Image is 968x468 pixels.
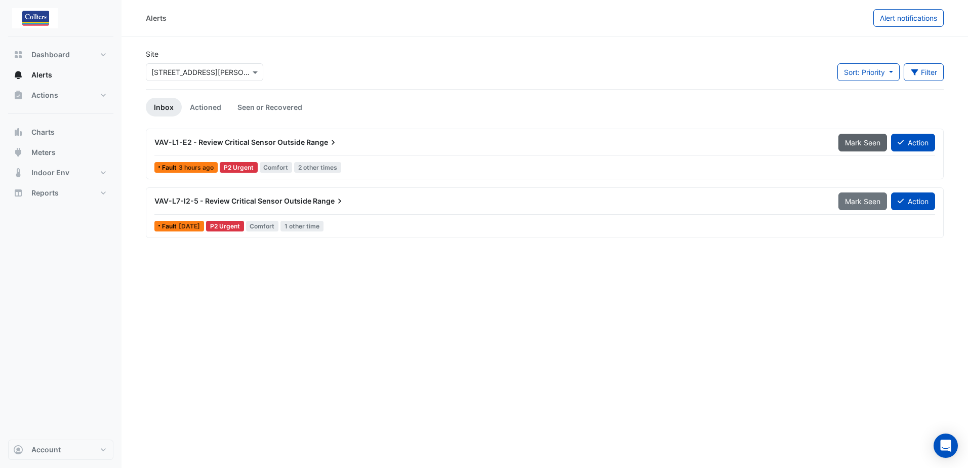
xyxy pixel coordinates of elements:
[13,90,23,100] app-icon: Actions
[904,63,944,81] button: Filter
[8,163,113,183] button: Indoor Env
[8,142,113,163] button: Meters
[31,445,61,455] span: Account
[31,90,58,100] span: Actions
[179,164,214,171] span: Mon 15-Sep-2025 15:00 AEST
[146,49,158,59] label: Site
[162,165,179,171] span: Fault
[13,127,23,137] app-icon: Charts
[220,162,258,173] div: P2 Urgent
[31,147,56,158] span: Meters
[280,221,324,231] span: 1 other time
[880,14,937,22] span: Alert notifications
[31,70,52,80] span: Alerts
[8,85,113,105] button: Actions
[13,50,23,60] app-icon: Dashboard
[31,50,70,60] span: Dashboard
[313,196,345,206] span: Range
[838,134,887,151] button: Mark Seen
[838,192,887,210] button: Mark Seen
[837,63,900,81] button: Sort: Priority
[8,183,113,203] button: Reports
[8,45,113,65] button: Dashboard
[13,70,23,80] app-icon: Alerts
[891,134,935,151] button: Action
[13,147,23,158] app-icon: Meters
[182,98,229,116] a: Actioned
[13,168,23,178] app-icon: Indoor Env
[206,221,244,231] div: P2 Urgent
[246,221,279,231] span: Comfort
[31,127,55,137] span: Charts
[31,188,59,198] span: Reports
[154,197,311,205] span: VAV-L7-I2-5 - Review Critical Sensor Outside
[154,138,305,146] span: VAV-L1-E2 - Review Critical Sensor Outside
[845,138,880,147] span: Mark Seen
[146,13,167,23] div: Alerts
[844,68,885,76] span: Sort: Priority
[12,8,58,28] img: Company Logo
[260,162,293,173] span: Comfort
[845,197,880,206] span: Mark Seen
[891,192,935,210] button: Action
[8,122,113,142] button: Charts
[179,222,200,230] span: Fri 12-Sep-2025 14:00 AEST
[294,162,341,173] span: 2 other times
[8,65,113,85] button: Alerts
[229,98,310,116] a: Seen or Recovered
[306,137,338,147] span: Range
[31,168,69,178] span: Indoor Env
[934,434,958,458] div: Open Intercom Messenger
[13,188,23,198] app-icon: Reports
[146,98,182,116] a: Inbox
[873,9,944,27] button: Alert notifications
[162,223,179,229] span: Fault
[8,440,113,460] button: Account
